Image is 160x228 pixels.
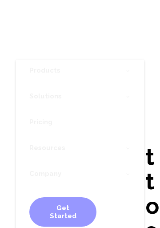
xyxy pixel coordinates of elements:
[29,144,65,152] span: Resources
[43,204,83,220] span: Get Started
[16,163,144,184] a: Company
[29,66,60,74] span: Products
[29,195,131,227] a: Get Started
[29,170,61,178] span: Company
[16,85,144,107] a: Solutions
[16,111,144,133] a: Pricing
[29,92,62,100] span: Solutions
[16,137,144,159] a: Resources
[16,60,144,81] a: Products
[29,118,52,126] span: Pricing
